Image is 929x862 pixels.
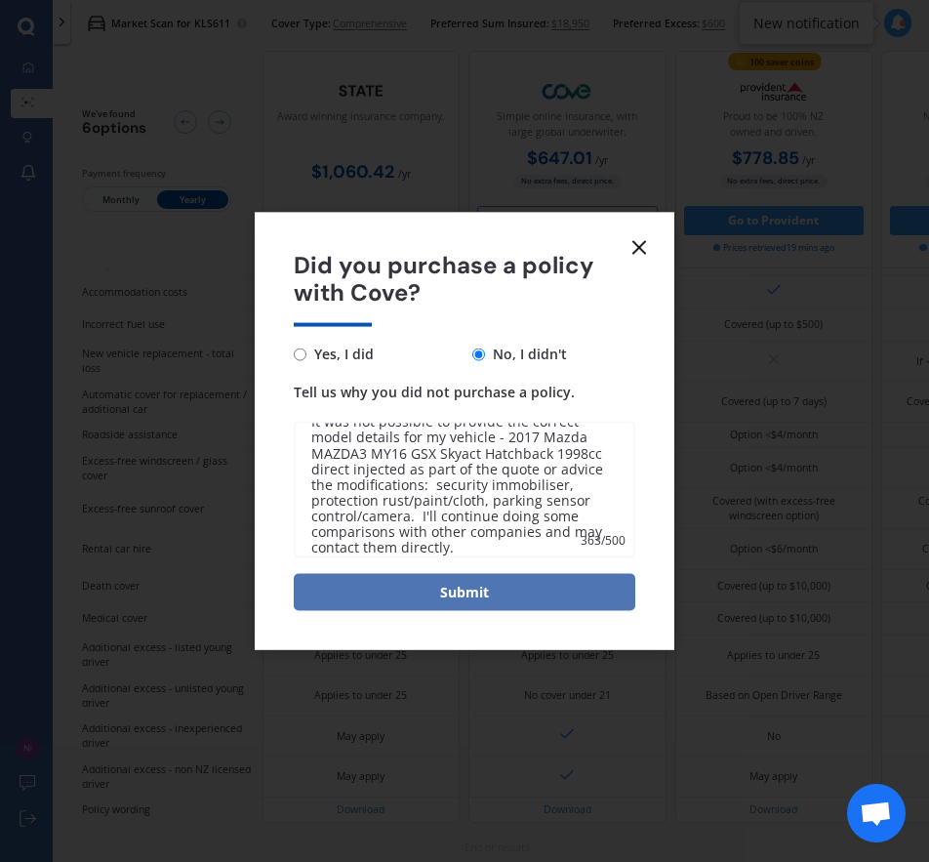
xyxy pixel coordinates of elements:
[472,348,485,360] input: No, I didn't
[485,343,567,366] span: No, I didn't
[306,343,374,366] span: Yes, I did
[294,574,635,611] button: Submit
[581,531,626,551] span: 363 / 500
[294,251,635,308] span: Did you purchase a policy with Cove?
[294,422,635,558] textarea: It was not possible to provide the correct model details for my vehicle - 2017 Mazda MAZDA3 MY16 ...
[847,784,906,842] a: Open chat
[294,383,575,401] span: Tell us why you did not purchase a policy.
[294,348,306,360] input: Yes, I did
